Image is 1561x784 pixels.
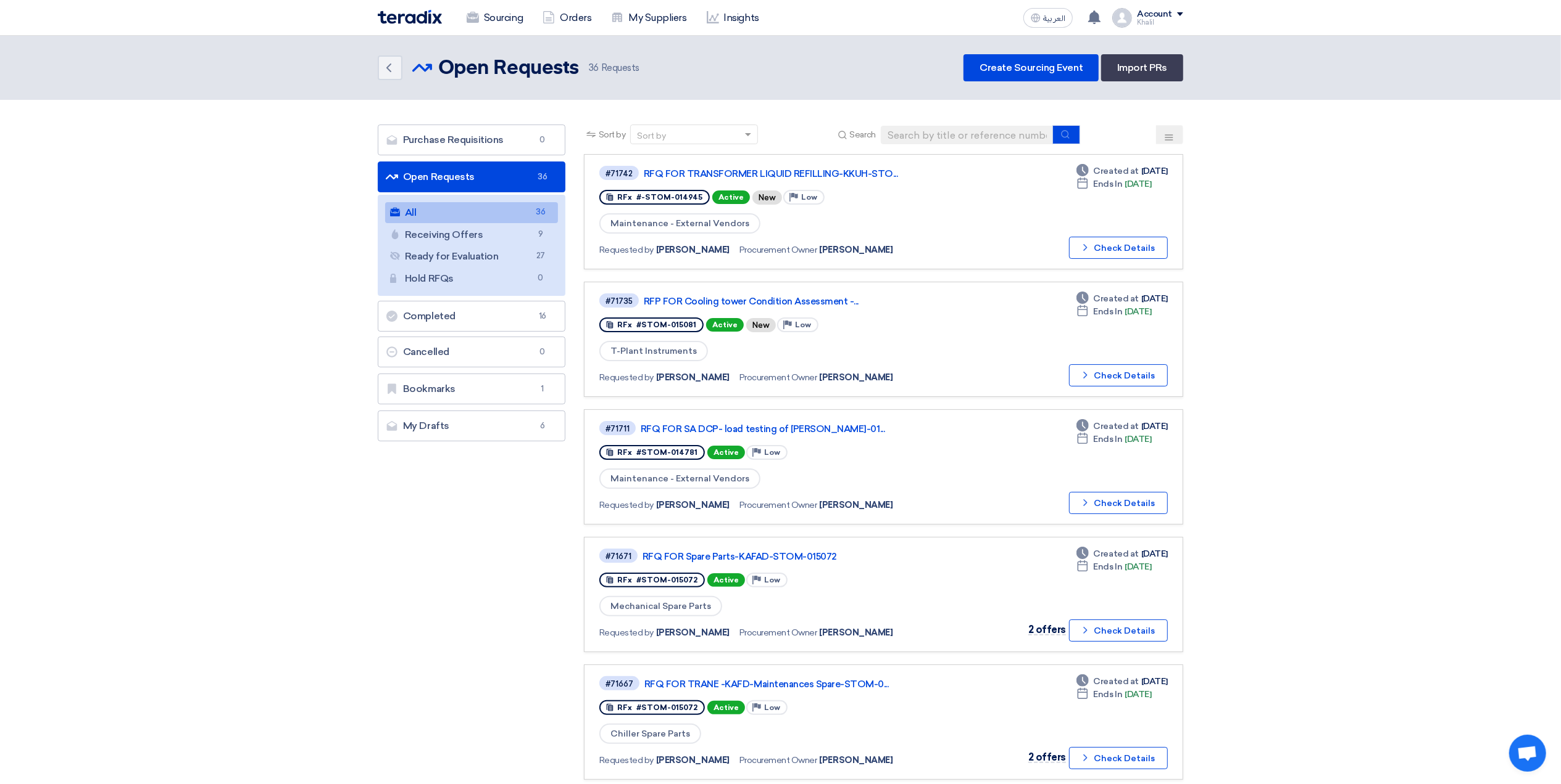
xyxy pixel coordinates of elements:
span: Created at [1094,547,1139,560]
a: RFQ FOR Spare Parts-KAFAD-STOM-015072 [643,551,951,562]
span: Active [707,446,745,459]
span: [PERSON_NAME] [656,243,730,256]
div: #71742 [606,169,633,178]
a: Insights [697,4,769,31]
span: Mechanical Spare Parts [599,596,722,616]
div: New [746,318,776,332]
a: Cancelled0 [378,337,565,367]
div: Account [1137,9,1172,20]
span: 2 offers [1028,751,1066,763]
button: Check Details [1069,619,1168,642]
span: 2 offers [1028,624,1066,635]
span: Ends In [1094,688,1123,701]
div: [DATE] [1076,560,1152,573]
span: Requested by [599,626,654,639]
span: Requested by [599,243,654,256]
span: Maintenance - External Vendors [599,468,760,489]
span: Ends In [1094,560,1123,573]
div: Khalil [1137,19,1183,26]
span: 9 [533,228,548,241]
a: My Drafts6 [378,410,565,441]
span: Ends In [1094,305,1123,318]
span: Requests [589,61,639,75]
span: Active [707,573,745,587]
span: 0 [535,134,550,146]
span: 0 [533,272,548,285]
div: [DATE] [1076,433,1152,446]
button: Check Details [1069,237,1168,259]
div: [DATE] [1076,178,1152,190]
a: Import PRs [1101,54,1183,81]
div: Sort by [637,129,666,142]
span: Low [801,193,817,202]
span: Requested by [599,371,654,384]
span: 0 [535,346,550,358]
span: [PERSON_NAME] [820,499,893,512]
span: 36 [533,206,548,219]
button: Check Details [1069,747,1168,769]
a: Completed16 [378,301,565,332]
div: [DATE] [1076,675,1168,688]
a: Receiving Offers [385,224,558,245]
span: #STOM-015081 [636,321,696,329]
span: Low [764,703,780,712]
span: RFx [617,193,632,202]
a: RFQ FOR TRANSFORMER LIQUID REFILLING-KKUH-STO... [644,168,952,179]
span: RFx [617,321,632,329]
div: [DATE] [1076,688,1152,701]
span: Ends In [1094,433,1123,446]
button: العربية [1023,8,1073,28]
span: العربية [1043,14,1065,23]
span: [PERSON_NAME] [820,626,893,639]
span: Procurement Owner [739,371,817,384]
span: Procurement Owner [739,243,817,256]
img: profile_test.png [1112,8,1132,28]
span: Procurement Owner [739,626,817,639]
span: [PERSON_NAME] [656,499,730,512]
span: RFx [617,576,632,584]
a: Open Requests36 [378,161,565,192]
div: New [752,190,782,205]
span: [PERSON_NAME] [820,371,893,384]
span: T-Plant Instruments [599,341,708,361]
span: Active [706,318,744,332]
a: Orders [533,4,601,31]
a: Purchase Requisitions0 [378,125,565,155]
div: [DATE] [1076,165,1168,178]
span: Ends In [1094,178,1123,190]
a: Bookmarks1 [378,374,565,404]
span: #-STOM-014945 [636,193,702,202]
span: Requested by [599,499,654,512]
span: 36 [589,62,599,73]
span: Requested by [599,754,654,767]
div: #71671 [606,552,631,560]
div: #71711 [606,425,630,433]
span: #STOM-015072 [636,703,697,712]
span: Search [850,128,876,141]
button: Check Details [1069,492,1168,514]
span: [PERSON_NAME] [656,371,730,384]
span: RFx [617,703,632,712]
a: Ready for Evaluation [385,246,558,267]
span: #STOM-015072 [636,576,697,584]
span: Active [712,190,750,204]
span: Created at [1094,420,1139,433]
span: Low [764,576,780,584]
span: [PERSON_NAME] [656,754,730,767]
span: #STOM-014781 [636,448,697,457]
span: Procurement Owner [739,499,817,512]
div: #71667 [606,680,633,688]
div: Open chat [1509,735,1546,772]
span: Active [707,701,745,714]
span: RFx [617,448,632,457]
span: 16 [535,310,550,322]
div: [DATE] [1076,420,1168,433]
span: Sort by [599,128,626,141]
span: 27 [533,250,548,263]
a: Hold RFQs [385,268,558,289]
a: RFQ FOR SA DCP- load testing of [PERSON_NAME]-01... [641,423,949,435]
span: Procurement Owner [739,754,817,767]
span: 36 [535,171,550,183]
span: Created at [1094,165,1139,178]
img: Teradix logo [378,10,442,24]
